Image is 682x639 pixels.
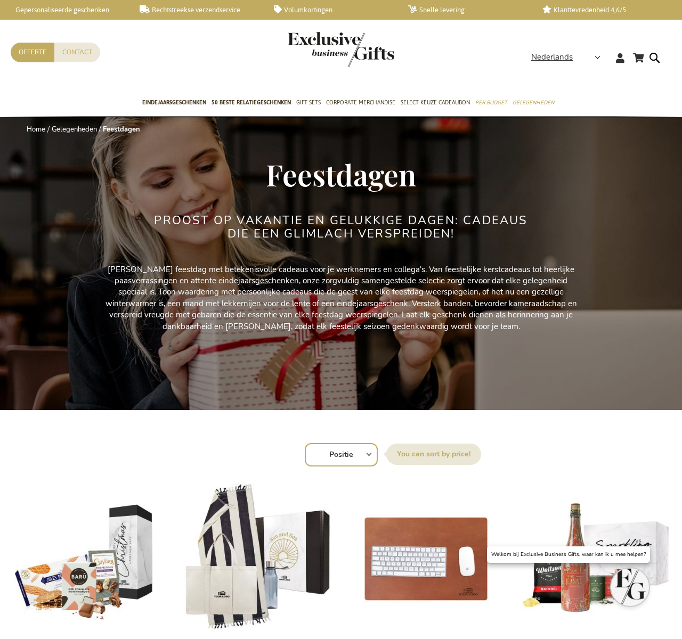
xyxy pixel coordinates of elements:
[11,628,163,638] a: Chocolate Temptations Box
[296,90,321,117] a: Gift Sets
[326,90,395,117] a: Corporate Merchandise
[401,97,470,108] span: Select Keuze Cadeaubon
[11,43,54,62] a: Offerte
[531,51,573,63] span: Nederlands
[142,97,206,108] span: Eindejaarsgeschenken
[212,90,291,117] a: 50 beste relatiegeschenken
[513,90,554,117] a: Gelegenheden
[408,5,525,14] a: Snelle levering
[350,628,502,638] a: Personalised Leather Desk Pad - Cognac
[141,214,541,240] h2: Proost op vakantie en gelukkige dagen: Cadeaus die een glimlach verspreiden!
[519,628,671,638] a: Dame Jeanne Biermocktail Apéro Gift Box
[475,90,507,117] a: Per Budget
[519,484,671,633] img: Dame Jeanne Biermocktail Apéro Gift Box
[52,125,97,134] a: Gelegenheden
[513,97,554,108] span: Gelegenheden
[386,444,481,465] label: Sorteer op
[542,5,660,14] a: Klanttevredenheid 4,6/5
[212,97,291,108] span: 50 beste relatiegeschenken
[475,97,507,108] span: Per Budget
[103,125,140,134] strong: Feestdagen
[101,264,581,333] p: [PERSON_NAME] feestdag met betekenisvolle cadeaus voor je werknemers en collega's. Van feestelijk...
[350,484,502,633] img: Personalised Leather Desk Pad - Cognac
[5,5,123,14] a: Gepersonaliseerde geschenken
[180,484,332,633] img: Personalised Summer Bag Gift
[54,43,100,62] a: Contact
[288,32,341,67] a: store logo
[266,154,416,194] span: Feestdagen
[326,97,395,108] span: Corporate Merchandise
[180,628,332,638] a: Personalised Summer Bag Gift
[142,90,206,117] a: Eindejaarsgeschenken
[140,5,257,14] a: Rechtstreekse verzendservice
[401,90,470,117] a: Select Keuze Cadeaubon
[11,484,163,633] img: Chocolate Temptations Box
[27,125,45,134] a: Home
[288,32,394,67] img: Exclusive Business gifts logo
[296,97,321,108] span: Gift Sets
[274,5,391,14] a: Volumkortingen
